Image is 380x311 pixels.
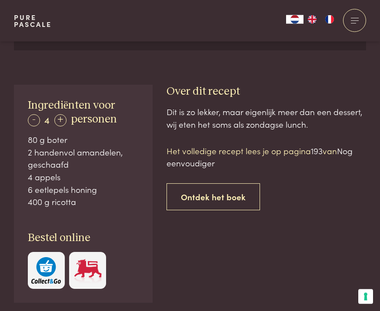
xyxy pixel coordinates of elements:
[303,15,321,24] a: EN
[28,171,139,184] div: 4 appels
[71,114,117,125] span: personen
[167,145,353,169] span: Nog eenvoudiger
[28,134,139,146] div: 80 g boter
[28,196,139,208] div: 400 g ricotta
[311,145,323,157] span: 193
[303,15,338,24] ul: Language list
[167,184,260,211] a: Ontdek het boek
[286,15,303,24] div: Language
[14,14,52,28] a: PurePascale
[31,258,61,284] img: c308188babc36a3a401bcb5cb7e020f4d5ab42f7cacd8327e500463a43eeb86c.svg
[54,115,67,127] div: +
[167,85,366,99] h3: Over dit recept
[286,15,338,24] aside: Language selected: Nederlands
[73,258,103,284] img: Delhaize
[167,145,366,170] p: Het volledige recept lees je op pagina van
[321,15,338,24] a: FR
[358,289,373,304] button: Uw voorkeuren voor toestemming voor trackingtechnologieën
[28,232,139,245] h3: Bestel online
[286,15,303,24] a: NL
[167,106,366,131] div: Dit is zo lekker, maar eigenlijk meer dan een dessert, wij eten het soms als zondagse lunch.
[28,146,139,171] div: 2 handenvol amandelen, geschaafd
[44,114,50,127] span: 4
[28,100,115,111] span: Ingrediënten voor
[28,184,139,196] div: 6 eetlepels honing
[28,115,40,127] div: -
